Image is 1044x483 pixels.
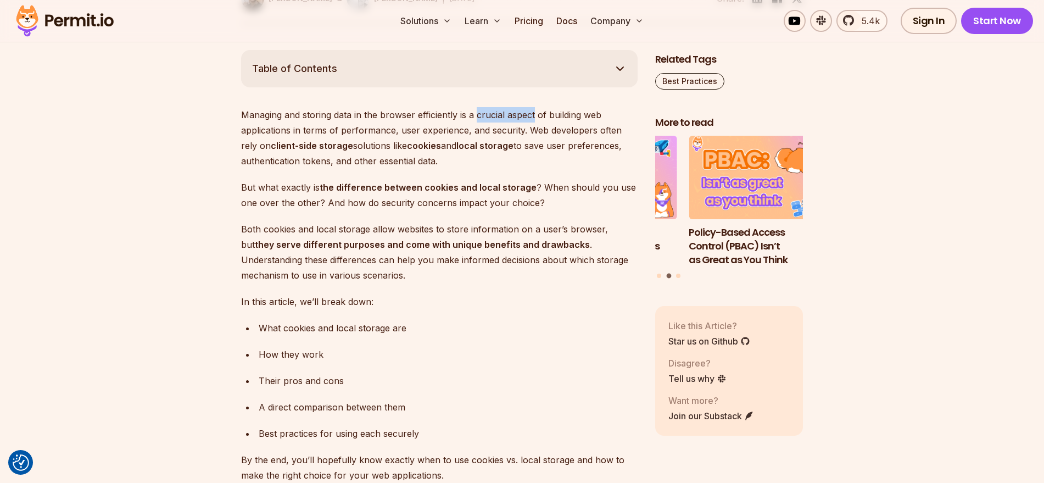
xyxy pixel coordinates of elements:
a: Sign In [901,8,957,34]
span: Table of Contents [252,61,337,76]
p: Like this Article? [668,319,750,332]
a: Tell us why [668,372,727,385]
p: In this article, we’ll break down: [241,294,638,309]
button: Table of Contents [241,50,638,87]
p: Managing and storing data in the browser efficiently is a crucial aspect of building web applicat... [241,107,638,169]
a: Pricing [510,10,548,32]
strong: local storage [456,140,513,151]
strong: the difference between cookies and local storage [320,182,537,193]
img: Revisit consent button [13,454,29,471]
div: How they work [259,347,638,362]
div: What cookies and local storage are [259,320,638,336]
li: 2 of 3 [689,136,837,267]
div: Their pros and cons [259,373,638,388]
div: Best practices for using each securely [259,426,638,441]
div: Posts [655,136,803,280]
a: Join our Substack [668,409,754,423]
a: 5.4k [836,10,887,32]
a: Best Practices [655,73,724,90]
p: Disagree? [668,357,727,370]
span: 5.4k [855,14,880,27]
button: Go to slide 3 [676,274,680,278]
h3: Policy-Based Access Control (PBAC) Isn’t as Great as You Think [689,226,837,267]
a: Star us on Github [668,335,750,348]
div: A direct comparison between them [259,399,638,415]
p: By the end, you’ll hopefully know exactly when to use cookies vs. local storage and how to make t... [241,452,638,483]
a: Start Now [961,8,1033,34]
strong: client-side storage [271,140,353,151]
a: Docs [552,10,582,32]
strong: cookies [407,140,441,151]
p: Want more? [668,394,754,407]
strong: they serve different purposes and come with unique benefits and drawbacks [255,239,590,250]
p: But what exactly is ? When should you use one over the other? And how do security concerns impact... [241,180,638,210]
h2: Related Tags [655,53,803,66]
button: Consent Preferences [13,454,29,471]
h2: More to read [655,116,803,130]
img: Permit logo [11,2,119,40]
a: Policy-Based Access Control (PBAC) Isn’t as Great as You ThinkPolicy-Based Access Control (PBAC) ... [689,136,837,267]
button: Company [586,10,648,32]
img: Policy-Based Access Control (PBAC) Isn’t as Great as You Think [689,136,837,220]
button: Solutions [396,10,456,32]
button: Learn [460,10,506,32]
p: Both cookies and local storage allow websites to store information on a user’s browser, but . Und... [241,221,638,283]
button: Go to slide 1 [657,274,661,278]
button: Go to slide 2 [666,274,671,279]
